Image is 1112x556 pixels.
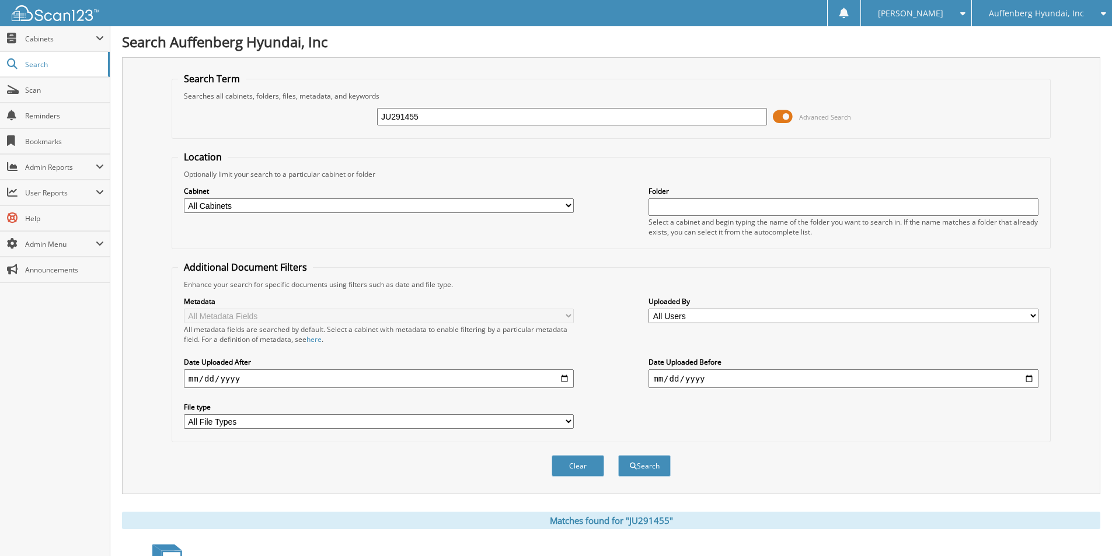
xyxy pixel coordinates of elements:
[184,402,574,412] label: File type
[649,296,1038,306] label: Uploaded By
[306,334,322,344] a: here
[184,369,574,388] input: start
[178,261,313,274] legend: Additional Document Filters
[184,324,574,344] div: All metadata fields are searched by default. Select a cabinet with metadata to enable filtering b...
[878,10,943,17] span: [PERSON_NAME]
[122,512,1100,529] div: Matches found for "JU291455"
[799,113,851,121] span: Advanced Search
[649,186,1038,196] label: Folder
[184,186,574,196] label: Cabinet
[178,72,246,85] legend: Search Term
[649,369,1038,388] input: end
[25,265,104,275] span: Announcements
[25,60,102,69] span: Search
[178,91,1044,101] div: Searches all cabinets, folders, files, metadata, and keywords
[25,111,104,121] span: Reminders
[184,357,574,367] label: Date Uploaded After
[552,455,604,477] button: Clear
[649,357,1038,367] label: Date Uploaded Before
[649,217,1038,237] div: Select a cabinet and begin typing the name of the folder you want to search in. If the name match...
[25,34,96,44] span: Cabinets
[25,137,104,146] span: Bookmarks
[25,239,96,249] span: Admin Menu
[122,32,1100,51] h1: Search Auffenberg Hyundai, Inc
[618,455,671,477] button: Search
[25,214,104,223] span: Help
[178,151,228,163] legend: Location
[25,85,104,95] span: Scan
[178,169,1044,179] div: Optionally limit your search to a particular cabinet or folder
[989,10,1084,17] span: Auffenberg Hyundai, Inc
[25,162,96,172] span: Admin Reports
[184,296,574,306] label: Metadata
[12,5,99,21] img: scan123-logo-white.svg
[25,188,96,198] span: User Reports
[178,279,1044,289] div: Enhance your search for specific documents using filters such as date and file type.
